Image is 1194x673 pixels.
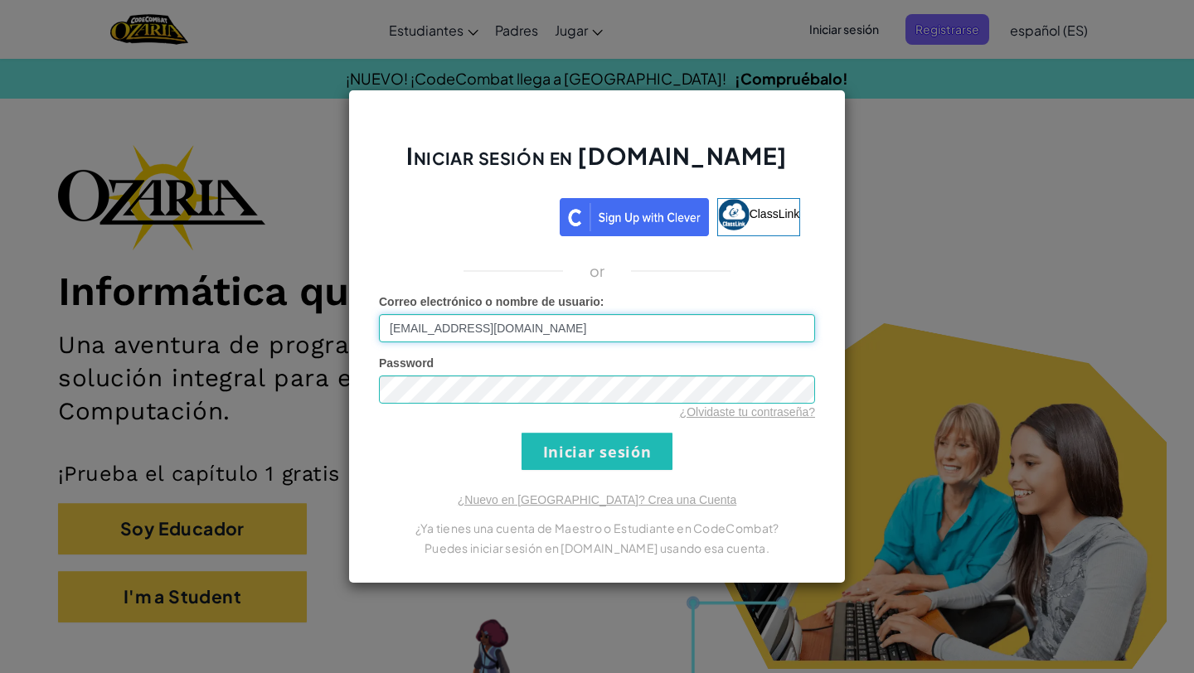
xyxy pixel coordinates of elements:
a: ¿Olvidaste tu contraseña? [680,405,815,419]
p: or [590,261,605,281]
img: classlink-logo-small.png [718,199,750,230]
p: ¿Ya tienes una cuenta de Maestro o Estudiante en CodeCombat? [379,518,815,538]
a: ¿Nuevo en [GEOGRAPHIC_DATA]? Crea una Cuenta [458,493,736,506]
span: ClassLink [750,207,800,220]
span: Correo electrónico o nombre de usuario [379,295,600,308]
h2: Iniciar sesión en [DOMAIN_NAME] [379,140,815,188]
input: Iniciar sesión [522,433,672,470]
label: : [379,293,604,310]
iframe: Botón de Acceder con Google [386,196,560,233]
span: Password [379,356,434,370]
p: Puedes iniciar sesión en [DOMAIN_NAME] usando esa cuenta. [379,538,815,558]
img: clever_sso_button@2x.png [560,198,709,236]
